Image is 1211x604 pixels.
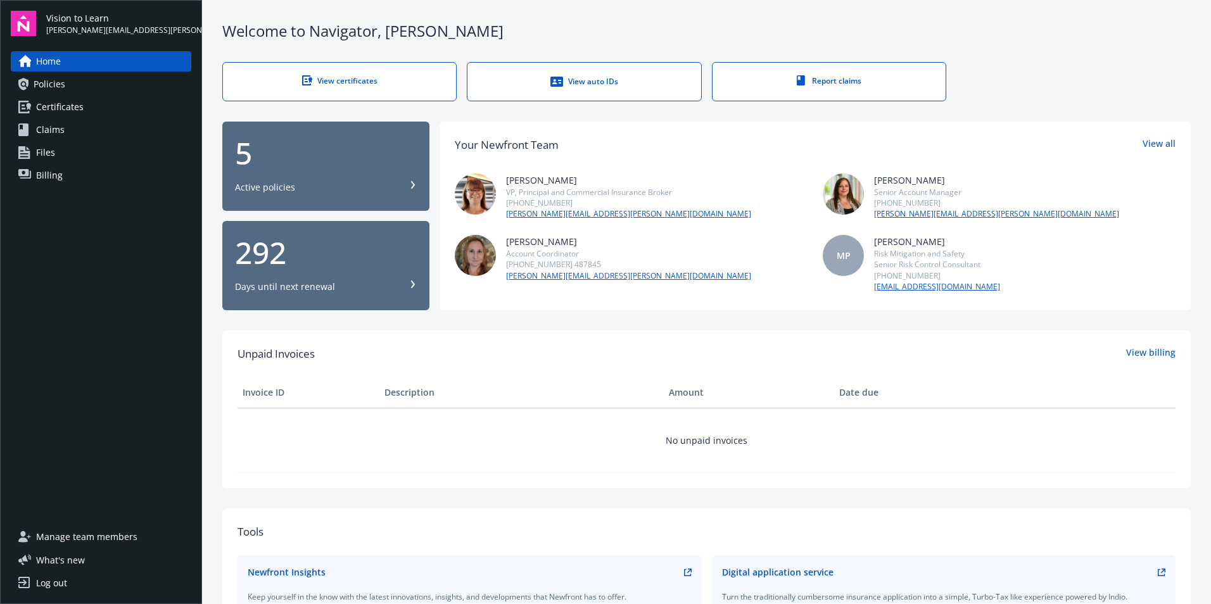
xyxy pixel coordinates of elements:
div: Newfront Insights [248,565,326,579]
div: 292 [235,237,417,268]
img: photo [823,173,864,215]
div: Days until next renewal [235,280,335,293]
div: Tools [238,524,1176,540]
div: View certificates [248,75,431,86]
span: [PERSON_NAME][EMAIL_ADDRESS][PERSON_NAME][DOMAIN_NAME] [46,25,191,36]
img: photo [455,173,496,215]
th: Date due [834,377,976,408]
span: Billing [36,165,63,186]
a: [EMAIL_ADDRESS][DOMAIN_NAME] [874,281,1000,293]
button: 5Active policies [222,122,429,211]
a: [PERSON_NAME][EMAIL_ADDRESS][PERSON_NAME][DOMAIN_NAME] [874,208,1119,220]
th: Description [379,377,664,408]
div: Keep yourself in the know with the latest innovations, insights, and developments that Newfront h... [248,591,692,602]
a: Billing [11,165,191,186]
a: [PERSON_NAME][EMAIL_ADDRESS][PERSON_NAME][DOMAIN_NAME] [506,208,751,220]
div: [PHONE_NUMBER] [874,198,1119,208]
th: Invoice ID [238,377,379,408]
div: VP, Principal and Commercial Insurance Broker [506,187,751,198]
div: 5 [235,138,417,168]
div: [PHONE_NUMBER] [874,270,1000,281]
div: Active policies [235,181,295,194]
span: Claims [36,120,65,140]
span: Certificates [36,97,84,117]
div: [PERSON_NAME] [506,173,751,187]
div: Senior Risk Control Consultant [874,259,1000,270]
span: MP [837,249,851,262]
a: Policies [11,74,191,94]
span: Home [36,51,61,72]
a: View auto IDs [467,62,701,101]
img: photo [455,235,496,276]
div: [PERSON_NAME] [506,235,751,248]
div: Turn the traditionally cumbersome insurance application into a simple, Turbo-Tax like experience ... [722,591,1166,602]
a: View certificates [222,62,457,101]
span: Policies [34,74,65,94]
img: navigator-logo.svg [11,11,36,36]
div: [PERSON_NAME] [874,235,1000,248]
a: Claims [11,120,191,140]
div: Your Newfront Team [455,137,559,153]
div: Report claims [738,75,920,86]
div: Senior Account Manager [874,187,1119,198]
span: Vision to Learn [46,11,191,25]
a: View billing [1126,346,1176,362]
a: Home [11,51,191,72]
div: [PHONE_NUMBER] [506,198,751,208]
th: Amount [664,377,834,408]
span: Files [36,142,55,163]
a: Files [11,142,191,163]
a: View all [1143,137,1176,153]
td: No unpaid invoices [238,408,1176,472]
button: 292Days until next renewal [222,221,429,310]
a: Manage team members [11,527,191,547]
div: Account Coordinator [506,248,751,259]
div: View auto IDs [493,75,675,88]
span: What ' s new [36,553,85,567]
div: Log out [36,573,67,593]
button: Vision to Learn[PERSON_NAME][EMAIL_ADDRESS][PERSON_NAME][DOMAIN_NAME] [46,11,191,36]
div: Welcome to Navigator , [PERSON_NAME] [222,20,1191,42]
a: [PERSON_NAME][EMAIL_ADDRESS][PERSON_NAME][DOMAIN_NAME] [506,270,751,282]
div: Digital application service [722,565,834,579]
a: Report claims [712,62,946,101]
span: Unpaid Invoices [238,346,315,362]
a: Certificates [11,97,191,117]
span: Manage team members [36,527,137,547]
div: [PERSON_NAME] [874,173,1119,187]
button: What's new [11,553,105,567]
div: Risk Mitigation and Safety [874,248,1000,259]
div: [PHONE_NUMBER] 487845 [506,259,751,270]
